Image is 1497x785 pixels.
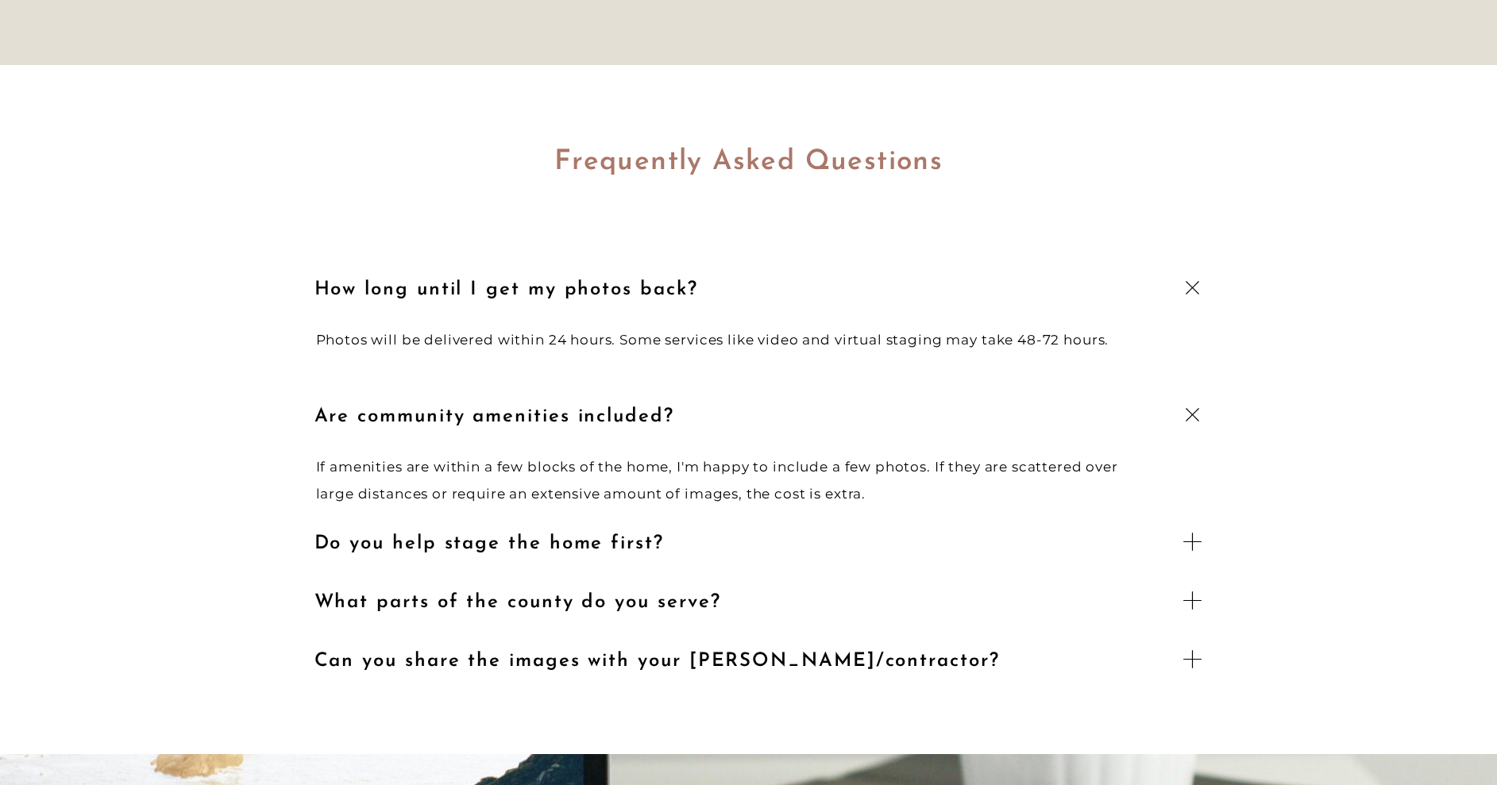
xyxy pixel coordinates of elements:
[316,453,1159,499] p: If amenities are within a few blocks of the home, I'm happy to include a few photos. If they are ...
[314,529,1162,554] h3: Do you help stage the home first?
[314,588,1162,613] h3: What parts of the county do you serve?
[314,647,1162,671] h3: Can you share the images with your [PERSON_NAME]/contractor?
[314,402,1162,427] h3: Are community amenities included?
[316,326,1124,372] p: Photos will be delivered within 24 hours. Some services like video and virtual staging may take 4...
[314,275,1162,300] h3: How long until I get my photos back?
[276,142,1221,196] h2: Frequently Asked Questions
